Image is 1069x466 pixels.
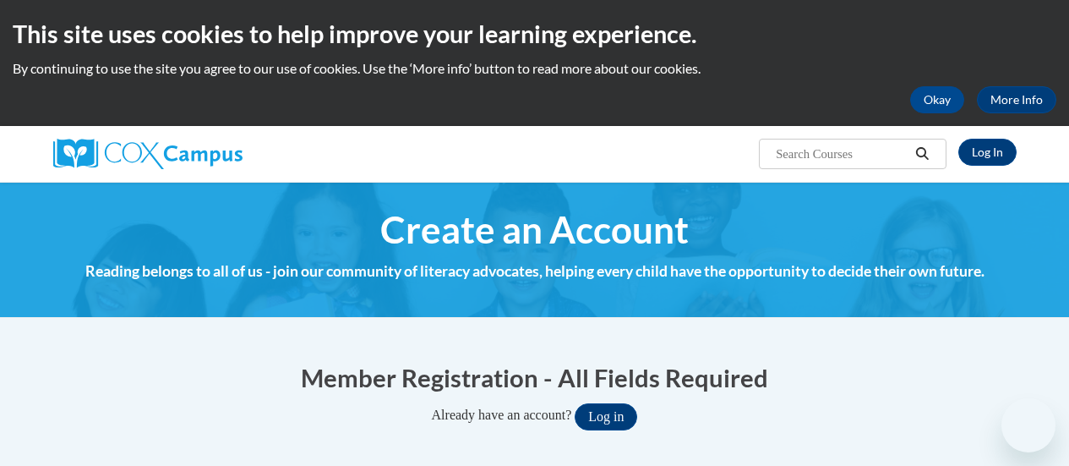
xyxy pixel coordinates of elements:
h4: Reading belongs to all of us - join our community of literacy advocates, helping every child have... [53,260,1017,282]
h2: This site uses cookies to help improve your learning experience. [13,17,1056,51]
input: Search Courses [774,144,909,164]
button: Okay [910,86,964,113]
a: More Info [977,86,1056,113]
img: Cox Campus [53,139,243,169]
span: Already have an account? [432,408,572,422]
button: Search [909,144,935,164]
button: Log in [575,403,637,430]
a: Log In [958,139,1017,166]
span: Create an Account [380,207,689,252]
h1: Member Registration - All Fields Required [53,360,1017,395]
iframe: Button to launch messaging window [1001,398,1055,452]
p: By continuing to use the site you agree to our use of cookies. Use the ‘More info’ button to read... [13,59,1056,78]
